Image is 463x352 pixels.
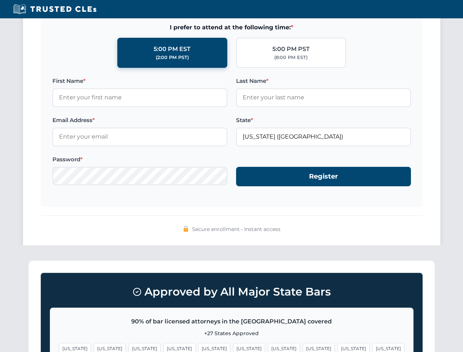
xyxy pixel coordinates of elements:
[274,54,308,61] div: (8:00 PM EST)
[59,317,404,326] p: 90% of bar licensed attorneys in the [GEOGRAPHIC_DATA] covered
[236,116,411,125] label: State
[236,88,411,107] input: Enter your last name
[50,282,414,302] h3: Approved by All Major State Bars
[52,77,227,85] label: First Name
[52,88,227,107] input: Enter your first name
[52,23,411,32] span: I prefer to attend at the following time:
[156,54,189,61] div: (2:00 PM PST)
[236,77,411,85] label: Last Name
[154,44,191,54] div: 5:00 PM EST
[192,225,280,233] span: Secure enrollment • Instant access
[272,44,310,54] div: 5:00 PM PST
[11,4,99,15] img: Trusted CLEs
[52,155,227,164] label: Password
[59,329,404,337] p: +27 States Approved
[52,128,227,146] input: Enter your email
[236,128,411,146] input: Florida (FL)
[183,226,189,232] img: 🔒
[236,167,411,186] button: Register
[52,116,227,125] label: Email Address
